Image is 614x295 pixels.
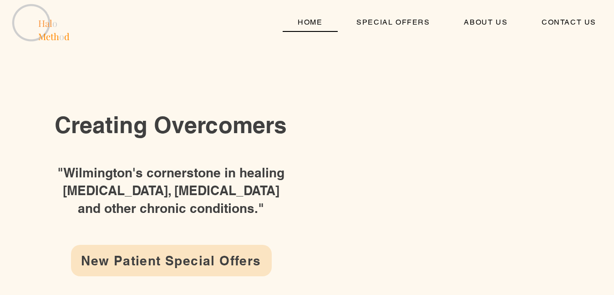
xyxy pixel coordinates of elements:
a: HOME [283,13,338,32]
span: d [64,30,70,42]
span: "Wilmington's cornerstone in healing [MEDICAL_DATA], [MEDICAL_DATA] and other chronic conditions." [57,165,284,216]
a: SPECIAL OFFERS [341,13,445,32]
span: CONTACT US [542,18,596,26]
span: SPECIAL OFFERS [356,18,430,26]
span: Meth [38,30,59,42]
a: ABOUT US [449,13,523,32]
nav: Site [283,13,612,32]
span: Hal [38,17,52,29]
span: New Patient Special Offers [81,253,261,268]
a: New Patient Special Offers [71,245,272,276]
a: CONTACT US [527,13,612,32]
span: o [59,30,64,42]
span: ABOUT US [464,18,507,26]
span: o [52,17,57,29]
img: Gray circle resembling the Halo Method ring fighting fibromyalgia, migraines and other chronic co... [9,2,75,41]
span: HOME [298,18,322,26]
span: Creating Overcomers [55,111,287,138]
